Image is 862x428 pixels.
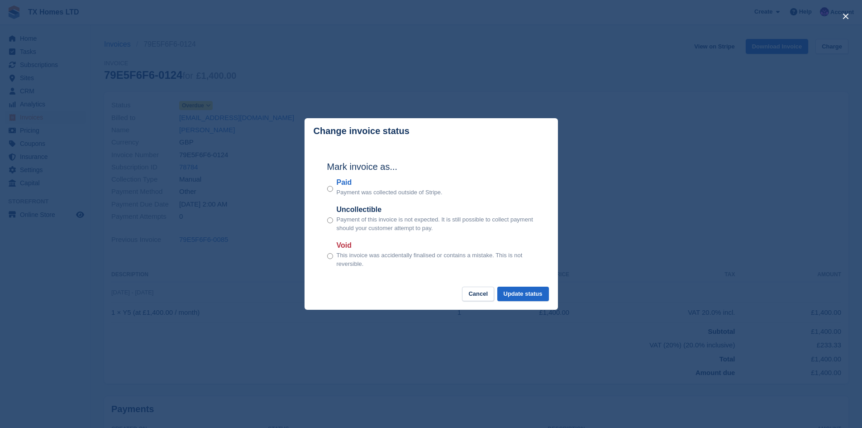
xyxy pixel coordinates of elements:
[337,204,535,215] label: Uncollectible
[497,287,549,302] button: Update status
[838,9,853,24] button: close
[337,177,443,188] label: Paid
[462,287,494,302] button: Cancel
[314,126,410,136] p: Change invoice status
[337,188,443,197] p: Payment was collected outside of Stripe.
[327,160,535,173] h2: Mark invoice as...
[337,215,535,233] p: Payment of this invoice is not expected. It is still possible to collect payment should your cust...
[337,251,535,269] p: This invoice was accidentally finalised or contains a mistake. This is not reversible.
[337,240,535,251] label: Void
